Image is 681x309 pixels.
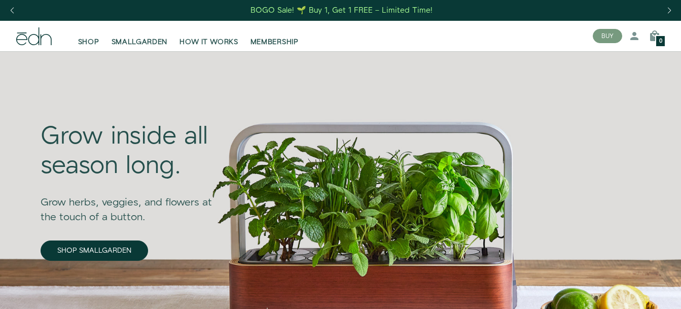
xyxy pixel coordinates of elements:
span: SMALLGARDEN [112,37,168,47]
a: SHOP SMALLGARDEN [41,241,148,261]
span: SHOP [78,37,99,47]
a: HOW IT WORKS [173,25,244,47]
a: MEMBERSHIP [244,25,305,47]
span: 0 [659,39,662,44]
a: BOGO Sale! 🌱 Buy 1, Get 1 FREE – Limited Time! [249,3,434,18]
span: HOW IT WORKS [180,37,238,47]
a: SMALLGARDEN [105,25,174,47]
button: BUY [593,29,622,43]
a: SHOP [72,25,105,47]
div: Grow inside all season long. [41,122,227,181]
span: MEMBERSHIP [250,37,299,47]
div: BOGO Sale! 🌱 Buy 1, Get 1 FREE – Limited Time! [250,5,433,16]
div: Grow herbs, veggies, and flowers at the touch of a button. [41,181,227,225]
